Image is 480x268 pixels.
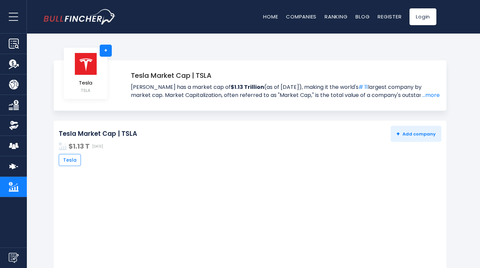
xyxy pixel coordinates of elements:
[131,83,440,99] span: [PERSON_NAME] has a market cap of (as of [DATE]), making it the world's largest company by market...
[286,13,317,20] a: Companies
[9,120,19,130] img: Ownership
[59,130,137,138] h2: Tesla Market Cap | TSLA
[325,13,347,20] a: Ranking
[74,52,98,94] a: Tesla TSLA
[68,142,90,151] strong: $1.13 T
[74,88,97,94] small: TSLA
[59,142,67,150] img: addasd
[263,13,278,20] a: Home
[74,53,97,75] img: logo
[92,144,103,149] span: [DATE]
[421,91,440,99] a: ...more
[44,9,116,24] img: bullfincher logo
[358,83,368,91] a: # 11
[63,157,77,163] span: Tesla
[410,8,436,25] a: Login
[44,9,116,24] a: Go to homepage
[355,13,370,20] a: Blog
[100,45,112,57] a: +
[74,80,97,86] span: Tesla
[231,83,264,91] strong: $1.13 Trillion
[391,126,441,142] button: +Add company
[396,131,436,137] span: Add company
[378,13,401,20] a: Register
[131,70,440,81] h1: Tesla Market Cap | TSLA
[396,130,400,138] strong: +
